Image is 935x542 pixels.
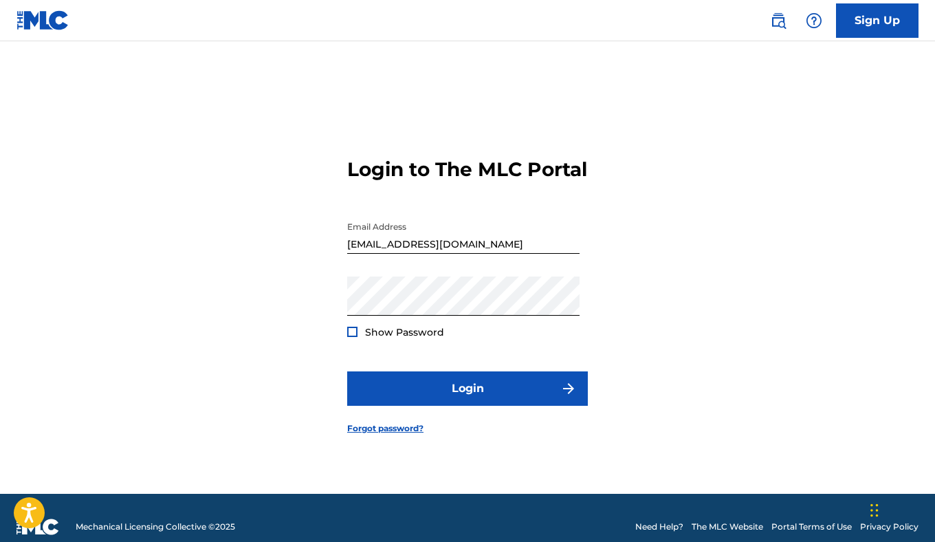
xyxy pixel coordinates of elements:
[866,476,935,542] iframe: Chat Widget
[806,12,822,29] img: help
[347,371,588,406] button: Login
[16,10,69,30] img: MLC Logo
[771,521,852,533] a: Portal Terms of Use
[347,158,587,182] h3: Login to The MLC Portal
[692,521,763,533] a: The MLC Website
[860,521,918,533] a: Privacy Policy
[870,490,879,531] div: Drag
[365,326,444,338] span: Show Password
[635,521,683,533] a: Need Help?
[76,521,235,533] span: Mechanical Licensing Collective © 2025
[764,7,792,34] a: Public Search
[770,12,786,29] img: search
[16,519,59,535] img: logo
[800,7,828,34] div: Help
[836,3,918,38] a: Sign Up
[347,422,423,435] a: Forgot password?
[560,380,577,397] img: f7272a7cc735f4ea7f67.svg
